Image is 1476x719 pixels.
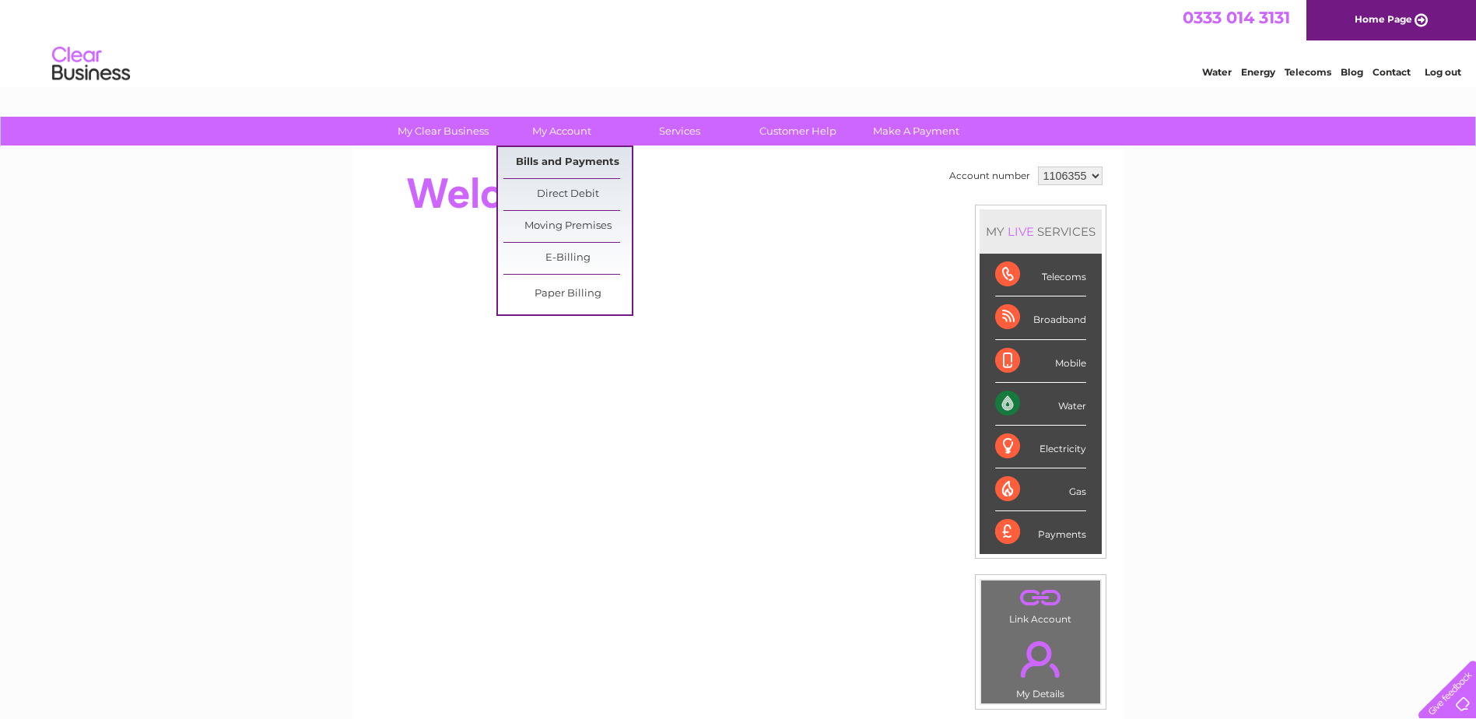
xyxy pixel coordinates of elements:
[995,426,1086,468] div: Electricity
[852,117,980,146] a: Make A Payment
[51,40,131,88] img: logo.png
[503,243,632,274] a: E-Billing
[503,179,632,210] a: Direct Debit
[1285,66,1331,78] a: Telecoms
[379,117,507,146] a: My Clear Business
[1341,66,1363,78] a: Blog
[1425,66,1461,78] a: Log out
[1373,66,1411,78] a: Contact
[995,296,1086,339] div: Broadband
[1202,66,1232,78] a: Water
[995,383,1086,426] div: Water
[371,9,1106,75] div: Clear Business is a trading name of Verastar Limited (registered in [GEOGRAPHIC_DATA] No. 3667643...
[615,117,744,146] a: Services
[1183,8,1290,27] a: 0333 014 3131
[980,580,1101,629] td: Link Account
[503,147,632,178] a: Bills and Payments
[985,584,1096,612] a: .
[980,209,1102,254] div: MY SERVICES
[503,279,632,310] a: Paper Billing
[995,340,1086,383] div: Mobile
[995,511,1086,553] div: Payments
[995,254,1086,296] div: Telecoms
[1241,66,1275,78] a: Energy
[945,163,1034,189] td: Account number
[734,117,862,146] a: Customer Help
[497,117,626,146] a: My Account
[985,632,1096,686] a: .
[980,628,1101,704] td: My Details
[503,211,632,242] a: Moving Premises
[1004,224,1037,239] div: LIVE
[995,468,1086,511] div: Gas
